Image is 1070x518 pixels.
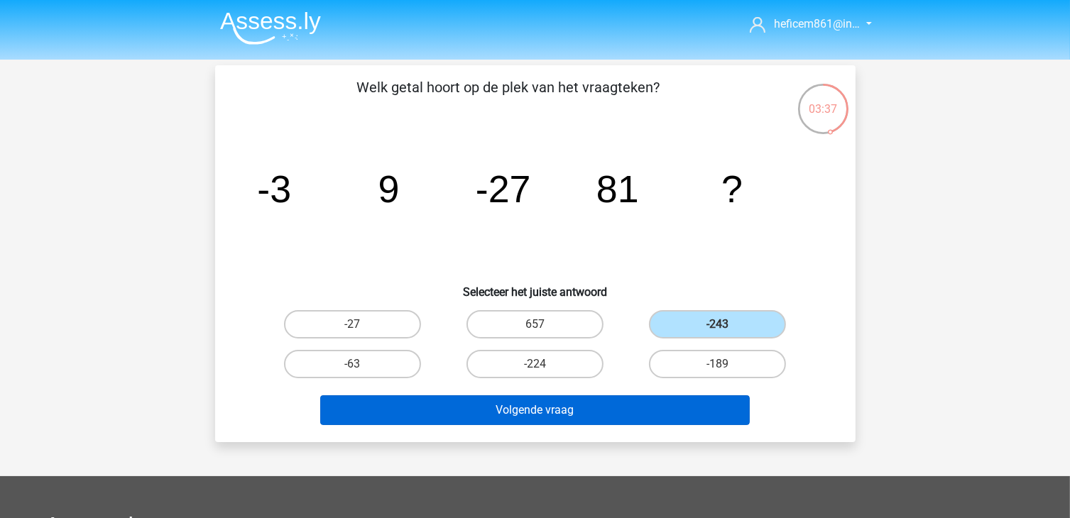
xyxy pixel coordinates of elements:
[649,310,786,338] label: -243
[466,350,604,378] label: -224
[475,167,530,210] tspan: -27
[320,395,750,425] button: Volgende vraag
[596,167,638,210] tspan: 81
[378,167,399,210] tspan: 9
[721,167,743,210] tspan: ?
[797,82,850,118] div: 03:37
[284,310,421,338] label: -27
[466,310,604,338] label: 657
[744,16,861,33] a: heficem861@in…
[220,11,321,45] img: Assessly
[649,350,786,378] label: -189
[284,350,421,378] label: -63
[257,167,291,210] tspan: -3
[238,77,780,119] p: Welk getal hoort op de plek van het vraagteken?
[774,17,860,31] span: heficem861@in…
[238,274,833,299] h6: Selecteer het juiste antwoord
